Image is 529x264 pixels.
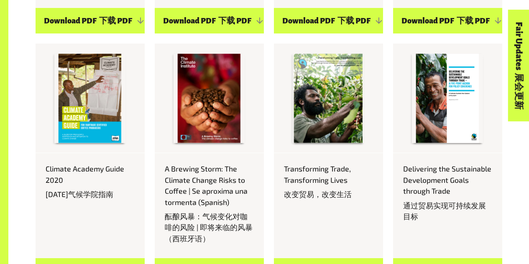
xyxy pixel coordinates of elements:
a: Download PDF 下载 PDF [36,8,145,33]
a: Download PDF 下载 PDF [155,8,264,33]
a: Download PDF 下载 PDF [274,8,383,33]
font: 展会更新 [514,73,523,110]
a: Download PDF 下载 PDF [393,8,502,33]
